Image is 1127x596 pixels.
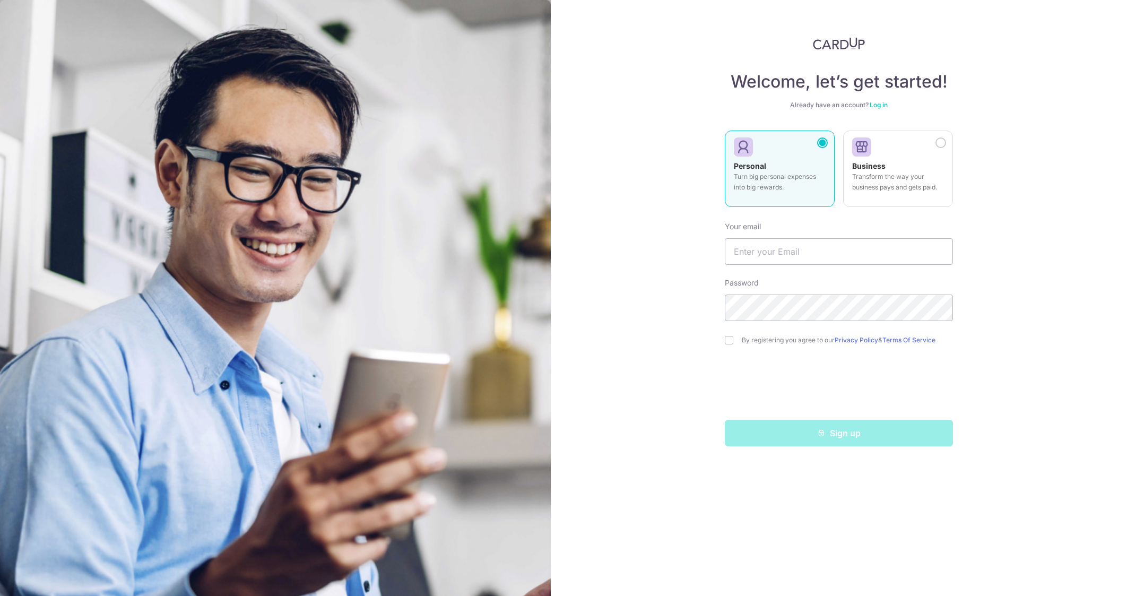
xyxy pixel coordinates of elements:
[725,238,953,265] input: Enter your Email
[742,336,953,344] label: By registering you agree to our &
[882,336,935,344] a: Terms Of Service
[725,101,953,109] div: Already have an account?
[843,131,953,213] a: Business Transform the way your business pays and gets paid.
[758,366,920,407] iframe: reCAPTCHA
[813,37,865,50] img: CardUp Logo
[725,221,761,232] label: Your email
[725,71,953,92] h4: Welcome, let’s get started!
[852,161,886,170] strong: Business
[725,131,835,213] a: Personal Turn big personal expenses into big rewards.
[734,161,766,170] strong: Personal
[870,101,888,109] a: Log in
[725,278,759,288] label: Password
[852,171,944,193] p: Transform the way your business pays and gets paid.
[835,336,878,344] a: Privacy Policy
[734,171,826,193] p: Turn big personal expenses into big rewards.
